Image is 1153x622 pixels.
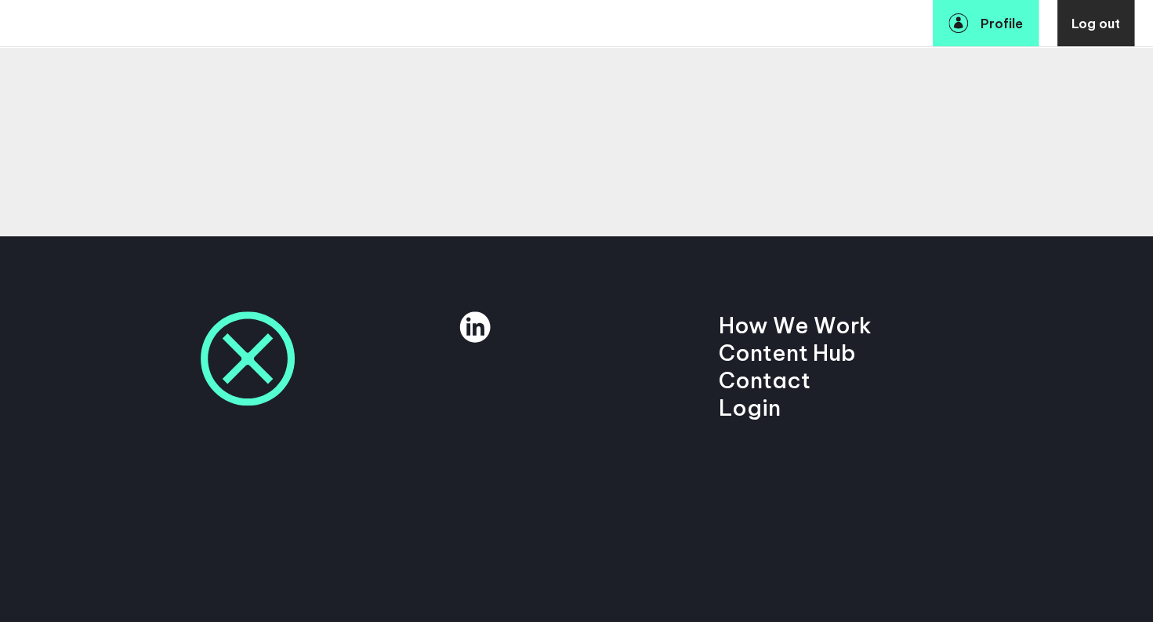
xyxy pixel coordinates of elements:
[719,394,781,421] a: Login
[719,339,856,366] a: Content Hub
[1071,16,1120,31] span: Log out
[719,311,872,339] a: How We Work
[981,16,1023,31] span: Profile
[719,366,810,394] a: Contact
